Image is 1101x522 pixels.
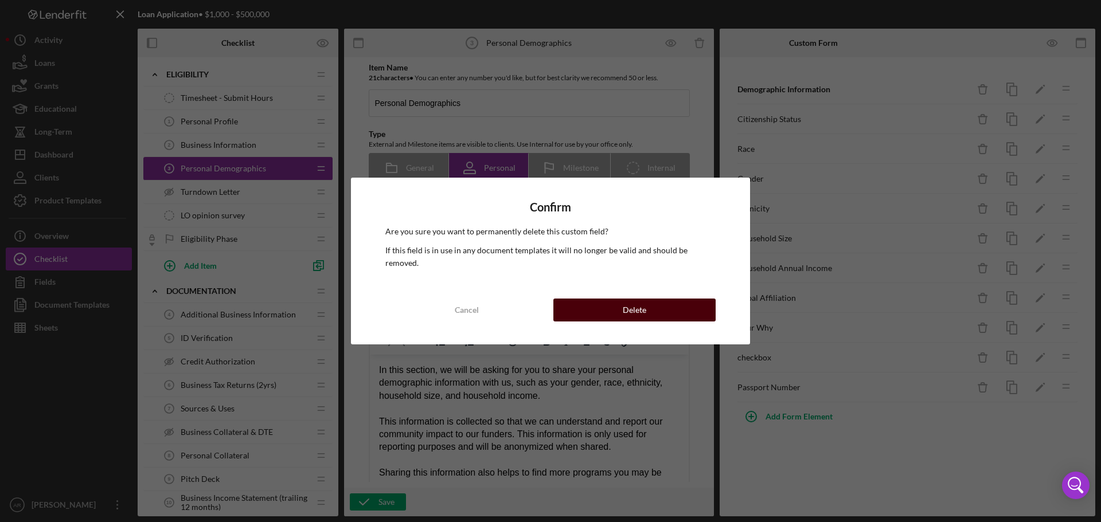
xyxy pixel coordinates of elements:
[385,299,548,321] button: Cancel
[553,299,716,321] button: Delete
[1062,472,1090,499] div: Open Intercom Messenger
[9,112,310,138] div: Sharing this information also helps to find more programs you may be eligible for.
[623,299,646,321] div: Delete
[9,9,310,138] body: Rich Text Area. Press ALT-0 for help.
[385,244,716,270] p: If this field is in use in any document templates it will no longer be valid and should be removed.
[9,61,310,99] div: This information is collected so that we can understand and report our community impact to our fu...
[455,299,479,321] div: Cancel
[385,225,716,238] p: Are you sure you want to permanently delete this custom field?
[9,9,310,48] div: In this section, we will be asking for you to share your personal demographic information with us...
[385,201,716,214] h4: Confirm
